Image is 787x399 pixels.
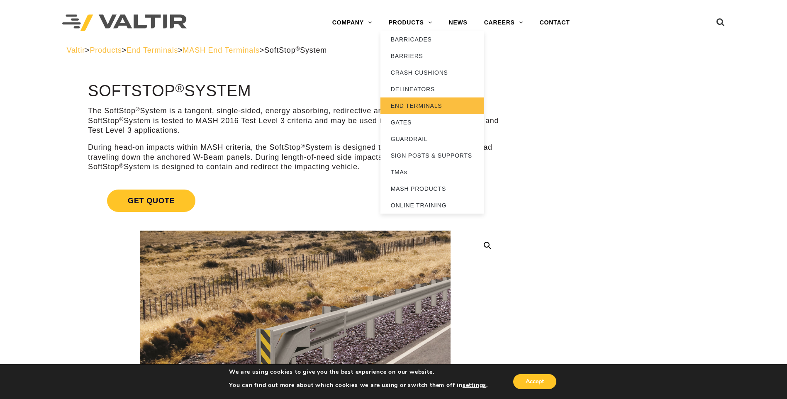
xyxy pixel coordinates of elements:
a: NEWS [441,15,476,31]
a: MASH PRODUCTS [380,180,484,197]
a: TMAs [380,164,484,180]
a: CAREERS [476,15,531,31]
sup: ® [119,163,124,169]
a: BARRIERS [380,48,484,64]
a: GATES [380,114,484,131]
sup: ® [295,46,300,52]
img: Valtir [62,15,187,32]
sup: ® [119,116,124,122]
div: > > > > [67,46,721,55]
span: Get Quote [107,190,195,212]
button: Accept [513,374,556,389]
a: Products [90,46,122,54]
span: SoftStop System [264,46,327,54]
a: Get Quote [88,180,502,222]
sup: ® [136,106,140,112]
a: GUARDRAIL [380,131,484,147]
button: settings [463,382,486,389]
a: CONTACT [531,15,578,31]
sup: ® [175,81,185,95]
sup: ® [301,143,305,149]
a: PRODUCTS [380,15,441,31]
a: Valtir [67,46,85,54]
a: END TERMINALS [380,97,484,114]
a: ONLINE TRAINING [380,197,484,214]
a: SIGN POSTS & SUPPORTS [380,147,484,164]
p: The SoftStop System is a tangent, single-sided, energy absorbing, redirective and gating end term... [88,106,502,135]
a: COMPANY [324,15,380,31]
a: End Terminals [127,46,178,54]
p: You can find out more about which cookies we are using or switch them off in . [229,382,488,389]
a: CRASH CUSHIONS [380,64,484,81]
a: BARRICADES [380,31,484,48]
p: During head-on impacts within MASH criteria, the SoftStop System is designed to dissipate energy ... [88,143,502,172]
p: We are using cookies to give you the best experience on our website. [229,368,488,376]
a: DELINEATORS [380,81,484,97]
h1: SoftStop System [88,83,502,100]
a: MASH End Terminals [183,46,260,54]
